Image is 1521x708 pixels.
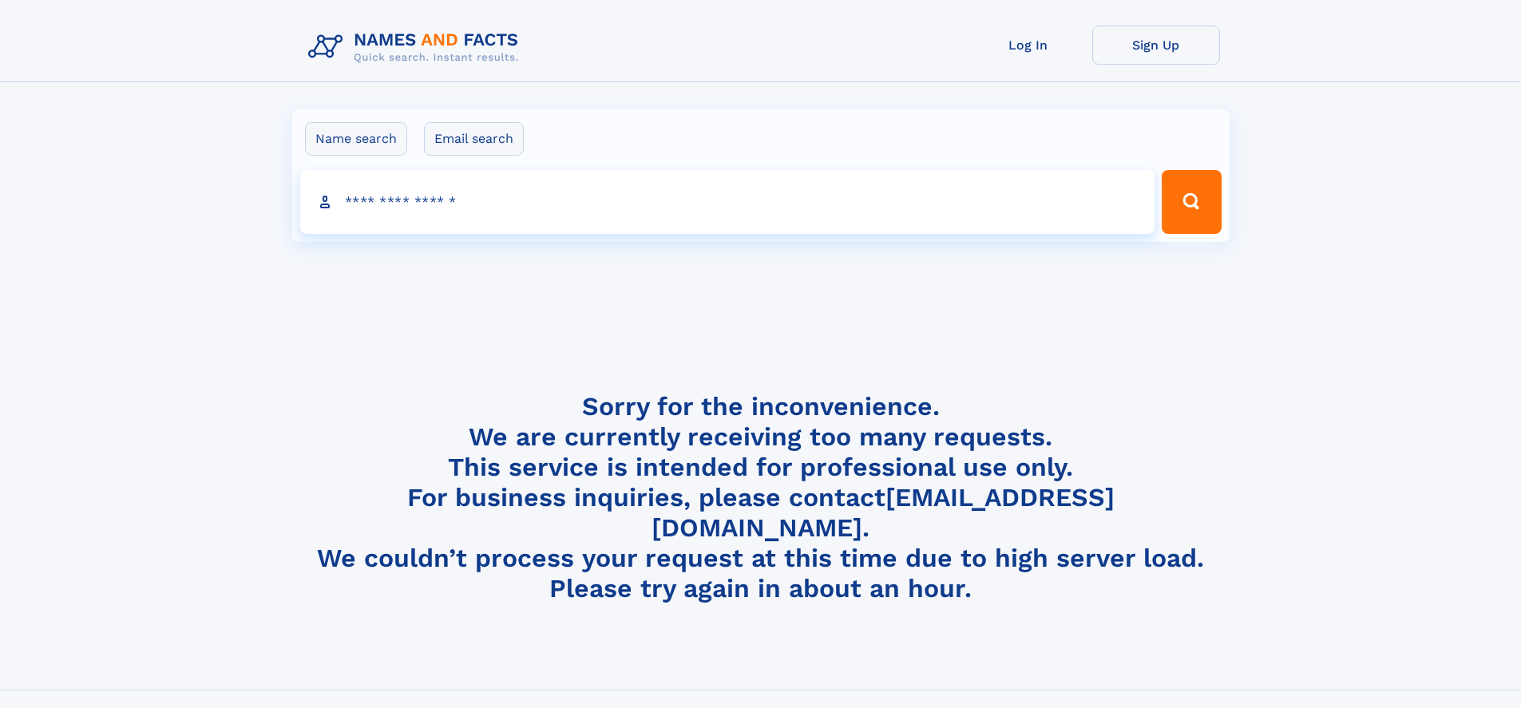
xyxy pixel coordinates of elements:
[1162,170,1221,234] button: Search Button
[964,26,1092,65] a: Log In
[652,482,1115,543] a: [EMAIL_ADDRESS][DOMAIN_NAME]
[302,26,532,69] img: Logo Names and Facts
[302,391,1220,604] h4: Sorry for the inconvenience. We are currently receiving too many requests. This service is intend...
[305,122,407,156] label: Name search
[424,122,524,156] label: Email search
[1092,26,1220,65] a: Sign Up
[300,170,1155,234] input: search input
